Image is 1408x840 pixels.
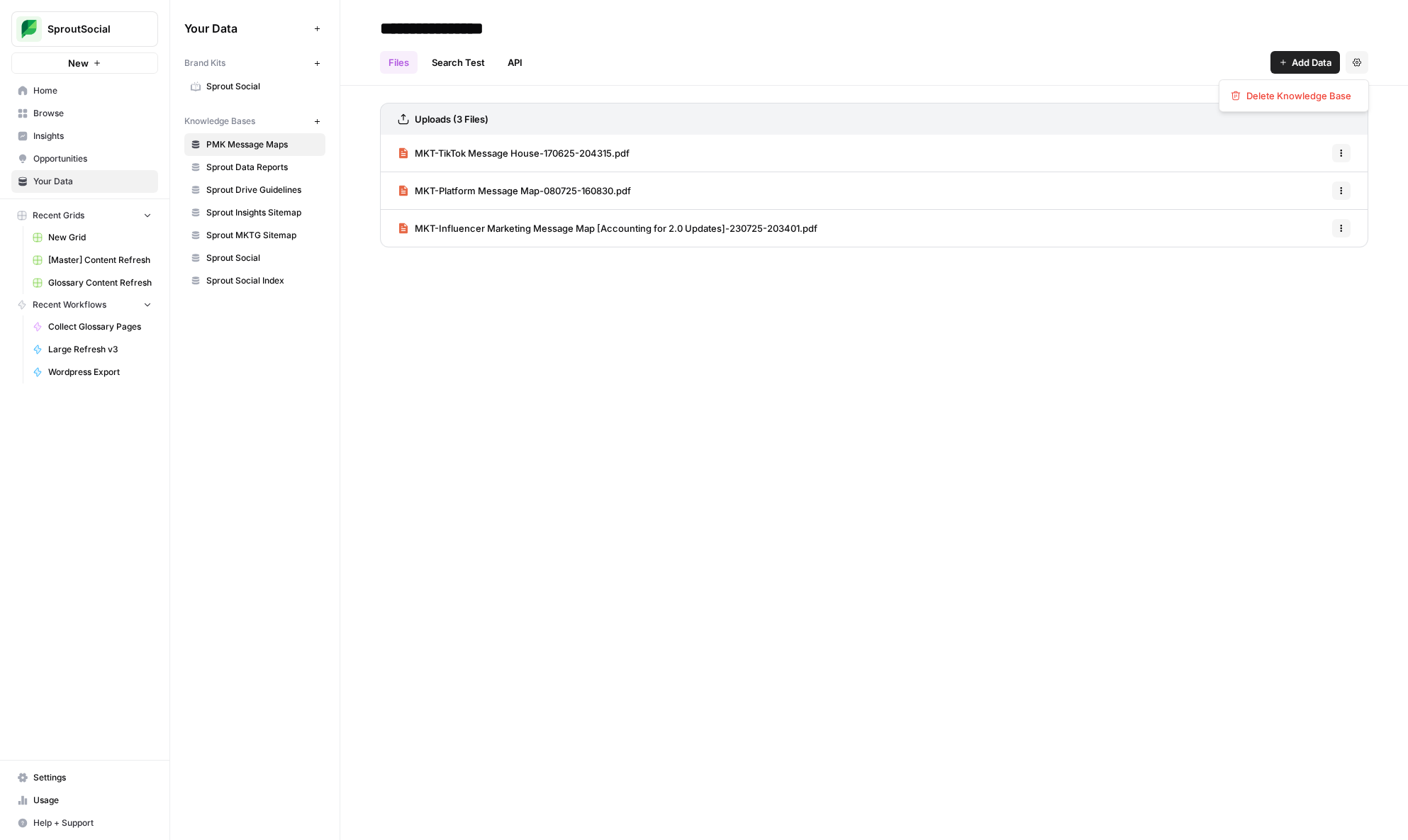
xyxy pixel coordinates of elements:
span: Browse [33,107,152,120]
a: Sprout Social Index [184,269,325,292]
a: API [499,51,531,74]
a: New Grid [26,226,158,249]
span: Collect Glossary Pages [48,320,152,333]
a: MKT-Influencer Marketing Message Map [Accounting for 2.0 Updates]-230725-203401.pdf [398,210,817,247]
button: Recent Workflows [11,294,158,315]
span: Brand Kits [184,57,225,69]
span: Your Data [184,20,308,37]
span: Sprout Social [206,80,319,93]
a: MKT-Platform Message Map-080725-160830.pdf [398,172,631,209]
a: MKT-TikTok Message House-170625-204315.pdf [398,135,630,172]
span: Recent Grids [33,209,84,222]
a: Settings [11,766,158,789]
span: New [68,56,89,70]
span: Sprout Insights Sitemap [206,206,319,219]
span: Usage [33,794,152,807]
a: [Master] Content Refresh [26,249,158,271]
span: Your Data [33,175,152,188]
span: Sprout MKTG Sitemap [206,229,319,242]
span: Wordpress Export [48,366,152,379]
span: Home [33,84,152,97]
a: Sprout Insights Sitemap [184,201,325,224]
a: Uploads (3 Files) [398,103,488,135]
a: PMK Message Maps [184,133,325,156]
a: Glossary Content Refresh [26,271,158,294]
span: PMK Message Maps [206,138,319,151]
a: Files [380,51,418,74]
a: Wordpress Export [26,361,158,383]
span: Knowledge Bases [184,115,255,128]
span: Delete Knowledge Base [1246,89,1351,103]
span: Large Refresh v3 [48,343,152,356]
span: Sprout Drive Guidelines [206,184,319,196]
a: Search Test [423,51,493,74]
span: Sprout Data Reports [206,161,319,174]
span: Glossary Content Refresh [48,276,152,289]
span: SproutSocial [48,22,133,36]
a: Sprout Social [184,75,325,98]
a: Collect Glossary Pages [26,315,158,338]
a: Large Refresh v3 [26,338,158,361]
span: Settings [33,771,152,784]
button: Help + Support [11,812,158,834]
span: Help + Support [33,817,152,829]
button: Recent Grids [11,205,158,226]
span: MKT-Influencer Marketing Message Map [Accounting for 2.0 Updates]-230725-203401.pdf [415,221,817,235]
a: Sprout MKTG Sitemap [184,224,325,247]
span: MKT-TikTok Message House-170625-204315.pdf [415,146,630,160]
span: Sprout Social Index [206,274,319,287]
h3: Uploads (3 Files) [415,112,488,126]
a: Sprout Social [184,247,325,269]
a: Sprout Data Reports [184,156,325,179]
span: Opportunities [33,152,152,165]
button: Add Data [1270,51,1340,74]
a: Your Data [11,170,158,193]
a: Opportunities [11,147,158,170]
button: Workspace: SproutSocial [11,11,158,47]
span: Recent Workflows [33,298,106,311]
span: Sprout Social [206,252,319,264]
a: Insights [11,125,158,147]
span: Add Data [1292,55,1331,69]
a: Browse [11,102,158,125]
a: Usage [11,789,158,812]
button: New [11,52,158,74]
span: Insights [33,130,152,142]
a: Home [11,79,158,102]
span: [Master] Content Refresh [48,254,152,267]
img: SproutSocial Logo [16,16,42,42]
a: Sprout Drive Guidelines [184,179,325,201]
span: MKT-Platform Message Map-080725-160830.pdf [415,184,631,198]
span: New Grid [48,231,152,244]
